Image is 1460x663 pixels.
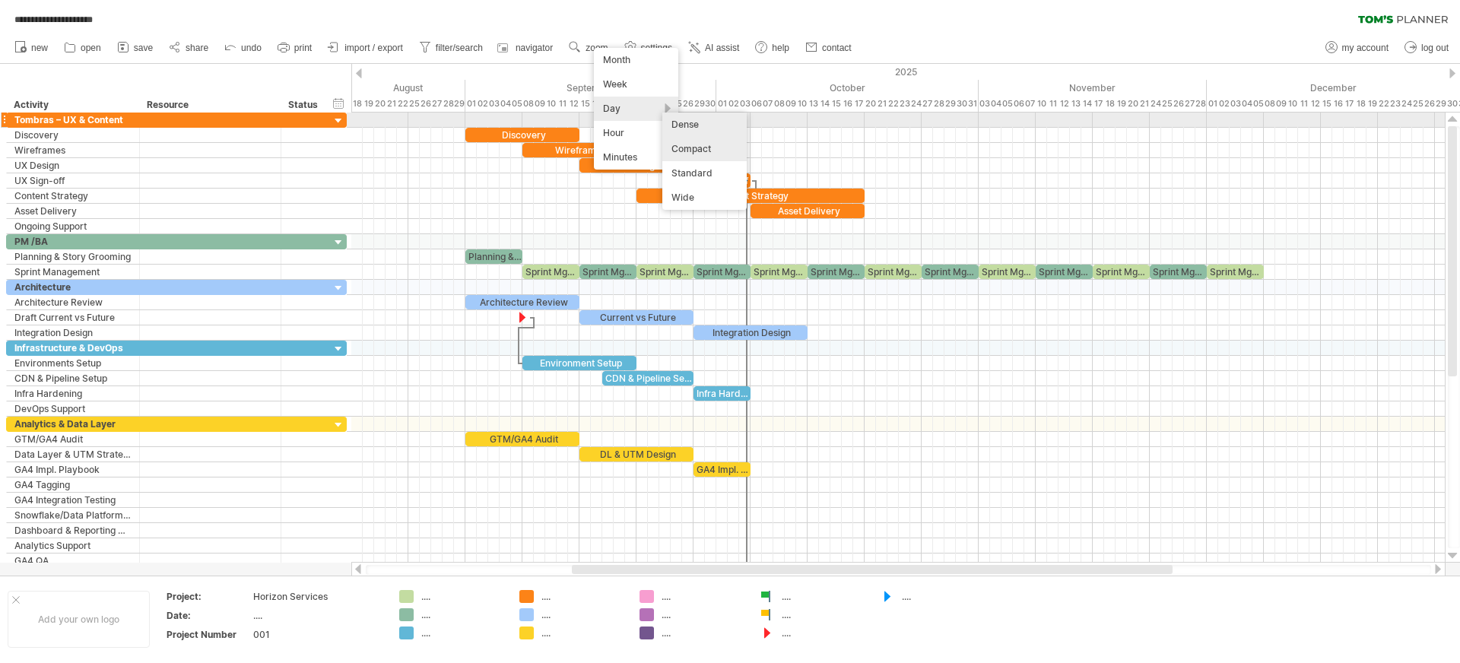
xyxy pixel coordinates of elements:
[351,96,363,112] div: Monday, 18 August 2025
[728,96,739,112] div: Thursday, 2 October 2025
[887,96,899,112] div: Wednesday, 22 October 2025
[421,590,504,603] div: ....
[415,38,487,58] a: filter/search
[1378,96,1389,112] div: Monday, 22 December 2025
[568,96,579,112] div: Friday, 12 September 2025
[1001,96,1013,112] div: Wednesday, 5 November 2025
[436,43,483,53] span: filter/search
[1047,96,1058,112] div: Tuesday, 11 November 2025
[876,96,887,112] div: Tuesday, 21 October 2025
[60,38,106,58] a: open
[808,96,819,112] div: Monday, 13 October 2025
[1070,96,1081,112] div: Thursday, 13 November 2025
[979,96,990,112] div: Monday, 3 November 2025
[420,96,431,112] div: Tuesday, 26 August 2025
[408,96,420,112] div: Monday, 25 August 2025
[751,265,808,279] div: Sprint Mgmt.
[1401,96,1412,112] div: Wednesday, 24 December 2025
[1412,96,1423,112] div: Thursday, 25 December 2025
[541,608,624,621] div: ....
[1389,96,1401,112] div: Tuesday, 23 December 2025
[516,43,553,53] span: navigator
[14,234,132,249] div: PM /BA
[819,96,830,112] div: Tuesday, 14 October 2025
[1207,96,1218,112] div: Monday, 1 December 2025
[762,96,773,112] div: Tuesday, 7 October 2025
[967,96,979,112] div: Friday, 31 October 2025
[465,96,477,112] div: Monday, 1 September 2025
[682,96,693,112] div: Friday, 26 September 2025
[944,96,956,112] div: Wednesday, 29 October 2025
[808,265,865,279] div: Sprint Mgmt.
[465,295,579,309] div: Architecture Review
[274,38,316,58] a: print
[1309,96,1321,112] div: Friday, 12 December 2025
[465,249,522,264] div: Planning & User Stories
[662,161,747,186] div: Standard
[716,96,728,112] div: Wednesday, 1 October 2025
[500,96,511,112] div: Thursday, 4 September 2025
[294,43,312,53] span: print
[662,590,744,603] div: ....
[579,96,591,112] div: Monday, 15 September 2025
[693,265,751,279] div: Sprint Mgmt.
[579,447,693,462] div: DL & UTM Design
[495,38,557,58] a: navigator
[374,96,386,112] div: Wednesday, 20 August 2025
[1435,96,1446,112] div: Monday, 29 December 2025
[1024,96,1036,112] div: Friday, 7 November 2025
[579,310,693,325] div: Current vs Future
[1161,96,1173,112] div: Tuesday, 25 November 2025
[693,325,808,340] div: Integration Design
[586,43,608,53] span: zoom
[167,590,250,603] div: Project:
[14,189,132,203] div: Content Strategy
[465,432,579,446] div: GTM/GA4 Audit
[594,72,678,97] div: Week
[1150,265,1207,279] div: Sprint Mgmt.
[865,265,922,279] div: Sprint Mgmt.
[134,43,153,53] span: save
[842,96,853,112] div: Thursday, 16 October 2025
[397,96,408,112] div: Friday, 22 August 2025
[14,356,132,370] div: Environments Setup
[801,38,856,58] a: contact
[545,96,557,112] div: Wednesday, 10 September 2025
[431,96,443,112] div: Wednesday, 27 August 2025
[1081,96,1093,112] div: Friday, 14 November 2025
[1446,96,1458,112] div: Tuesday, 30 December 2025
[241,43,262,53] span: undo
[167,628,250,641] div: Project Number
[782,627,865,639] div: ....
[1366,96,1378,112] div: Friday, 19 December 2025
[1355,96,1366,112] div: Thursday, 18 December 2025
[956,96,967,112] div: Thursday, 30 October 2025
[454,96,465,112] div: Friday, 29 August 2025
[865,96,876,112] div: Monday, 20 October 2025
[591,96,602,112] div: Tuesday, 16 September 2025
[147,97,272,113] div: Resource
[14,280,132,294] div: Architecture
[167,609,250,622] div: Date:
[1241,96,1252,112] div: Thursday, 4 December 2025
[465,80,716,96] div: September 2025
[1421,43,1449,53] span: log out
[443,96,454,112] div: Thursday, 28 August 2025
[662,627,744,639] div: ....
[14,113,132,127] div: Tombras – UX & Content
[14,219,132,233] div: Ongoing Support
[751,204,865,218] div: Asset Delivery
[785,96,796,112] div: Thursday, 9 October 2025
[14,143,132,157] div: Wireframes
[979,80,1207,96] div: November 2025
[922,96,933,112] div: Monday, 27 October 2025
[1230,96,1241,112] div: Wednesday, 3 December 2025
[830,96,842,112] div: Wednesday, 15 October 2025
[1332,96,1344,112] div: Tuesday, 16 December 2025
[253,628,381,641] div: 001
[557,96,568,112] div: Thursday, 11 September 2025
[705,96,716,112] div: Tuesday, 30 September 2025
[253,590,381,603] div: Horizon Services
[14,386,132,401] div: Infra Hardening
[1207,265,1264,279] div: Sprint Mgmt.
